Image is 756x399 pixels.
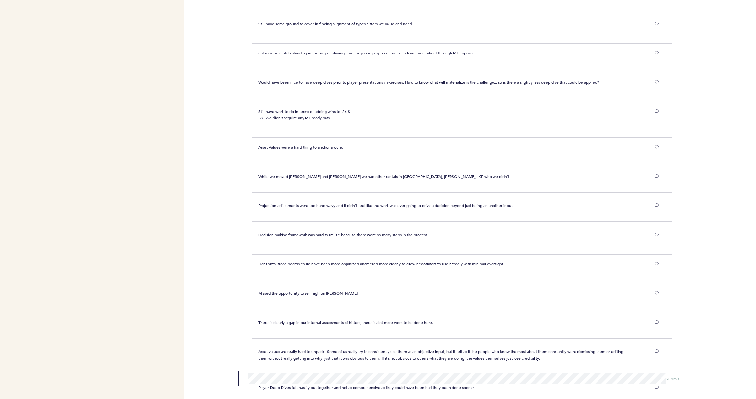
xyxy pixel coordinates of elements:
span: Asset Values were a hard thing to anchor around [258,144,343,150]
span: Projection adjustments were too hand-wavy and it didn't feel like the work was ever going to driv... [258,203,513,208]
span: Player Deep Dives felt hastily put together and not as comprehensive as they could have been had ... [258,385,474,390]
span: Horizontal trade boards could have been more organized and tiered more clearly to allow negotiato... [258,261,503,266]
span: Submit [666,376,679,381]
span: While we moved [PERSON_NAME] and [PERSON_NAME] we had other rentals in [GEOGRAPHIC_DATA], [PERSON... [258,174,510,179]
span: Asset values are really hard to unpack. Some of us really try to consistently use them as an obje... [258,349,624,361]
button: Submit [666,375,679,382]
span: Decision making framework was hard to utilize because there were so many steps in the process [258,232,427,237]
span: not moving rentals standing in the way of playing time for young players we need to learn more ab... [258,50,476,55]
span: Missed the opportunity to sell high on [PERSON_NAME] [258,290,358,296]
span: Still have work to do in terms of adding wins to '26 & '27. We didn't acquire any ML ready bats [258,109,352,120]
span: There is clearly a gap in our internal assessments of hitters; there is alot more work to be done... [258,320,433,325]
span: Would have been nice to have deep dives prior to player presentations / exercises. Hard to know w... [258,79,599,85]
span: Still have some ground to cover in finding alignment of types hitters we value and need [258,21,412,26]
